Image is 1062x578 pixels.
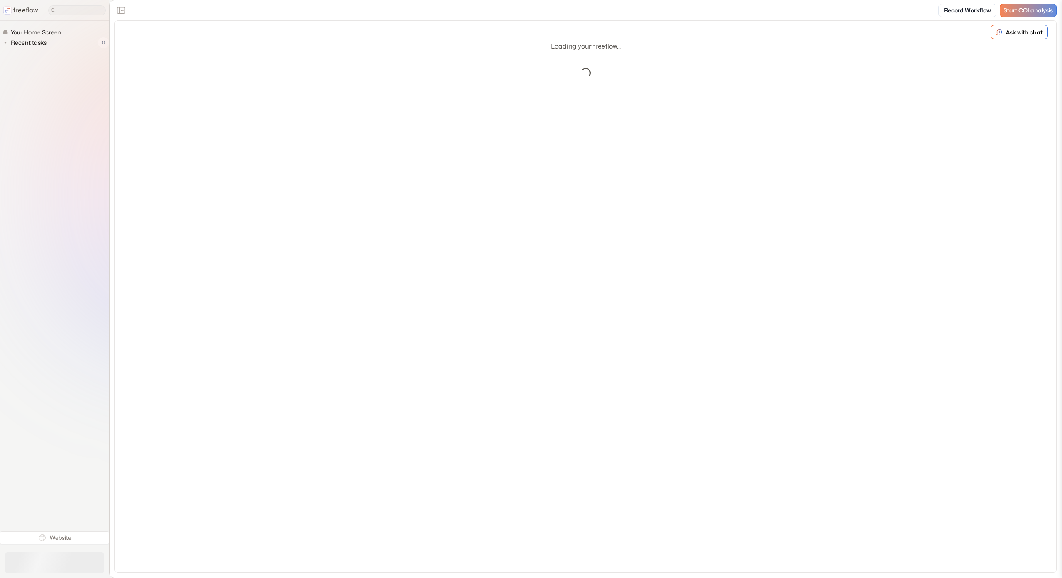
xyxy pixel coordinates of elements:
[9,39,49,47] span: Recent tasks
[1004,7,1053,14] span: Start COI analysis
[114,4,128,17] button: Close the sidebar
[1006,28,1043,37] p: Ask with chat
[9,28,63,37] span: Your Home Screen
[938,4,996,17] a: Record Workflow
[2,27,64,37] a: Your Home Screen
[13,5,38,15] p: freeflow
[1000,4,1057,17] a: Start COI analysis
[551,41,621,51] p: Loading your freeflow...
[2,38,50,48] button: Recent tasks
[98,37,109,48] span: 0
[3,5,38,15] a: freeflow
